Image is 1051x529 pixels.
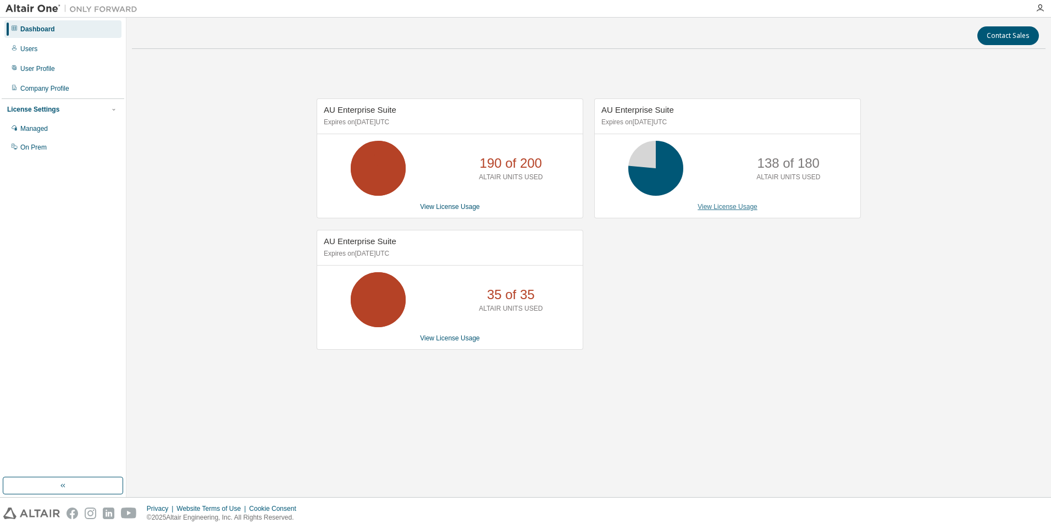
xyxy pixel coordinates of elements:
[20,45,37,53] div: Users
[977,26,1039,45] button: Contact Sales
[324,118,573,127] p: Expires on [DATE] UTC
[20,124,48,133] div: Managed
[121,508,137,519] img: youtube.svg
[20,25,55,34] div: Dashboard
[698,203,757,211] a: View License Usage
[20,84,69,93] div: Company Profile
[479,173,543,182] p: ALTAIR UNITS USED
[420,334,480,342] a: View License Usage
[601,118,851,127] p: Expires on [DATE] UTC
[756,173,820,182] p: ALTAIR UNITS USED
[147,513,303,522] p: © 2025 Altair Engineering, Inc. All Rights Reserved.
[67,508,78,519] img: facebook.svg
[324,105,396,114] span: AU Enterprise Suite
[20,64,55,73] div: User Profile
[420,203,480,211] a: View License Usage
[480,154,542,173] p: 190 of 200
[757,154,820,173] p: 138 of 180
[5,3,143,14] img: Altair One
[324,236,396,246] span: AU Enterprise Suite
[479,304,543,313] p: ALTAIR UNITS USED
[487,285,535,304] p: 35 of 35
[601,105,674,114] span: AU Enterprise Suite
[324,249,573,258] p: Expires on [DATE] UTC
[103,508,114,519] img: linkedin.svg
[176,504,249,513] div: Website Terms of Use
[7,105,59,114] div: License Settings
[20,143,47,152] div: On Prem
[249,504,302,513] div: Cookie Consent
[147,504,176,513] div: Privacy
[3,508,60,519] img: altair_logo.svg
[85,508,96,519] img: instagram.svg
